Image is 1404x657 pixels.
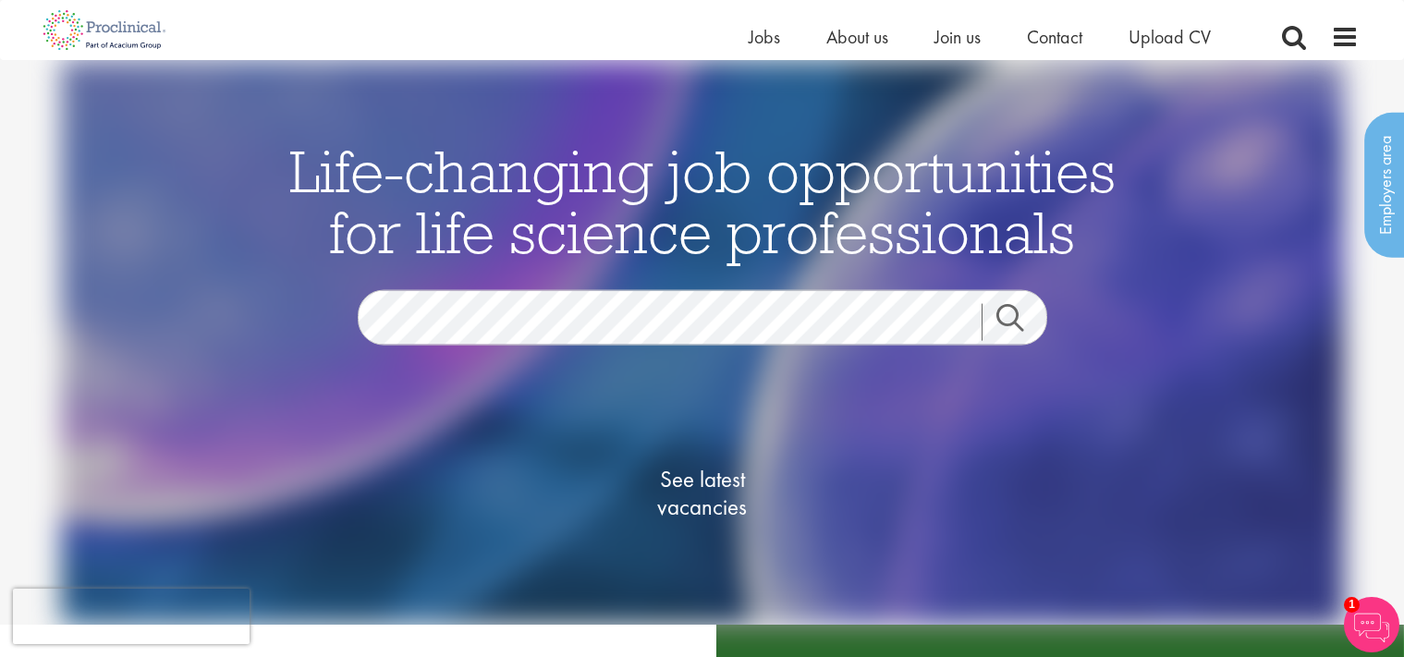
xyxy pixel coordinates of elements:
[1129,25,1211,49] a: Upload CV
[13,589,250,644] iframe: reCAPTCHA
[826,25,888,49] a: About us
[1344,597,1399,652] img: Chatbot
[1027,25,1082,49] a: Contact
[610,466,795,521] span: See latest vacancies
[1344,597,1360,613] span: 1
[289,134,1116,269] span: Life-changing job opportunities for life science professionals
[610,392,795,595] a: See latestvacancies
[749,25,780,49] a: Jobs
[934,25,981,49] a: Join us
[60,60,1343,625] img: candidate home
[982,304,1061,341] a: Job search submit button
